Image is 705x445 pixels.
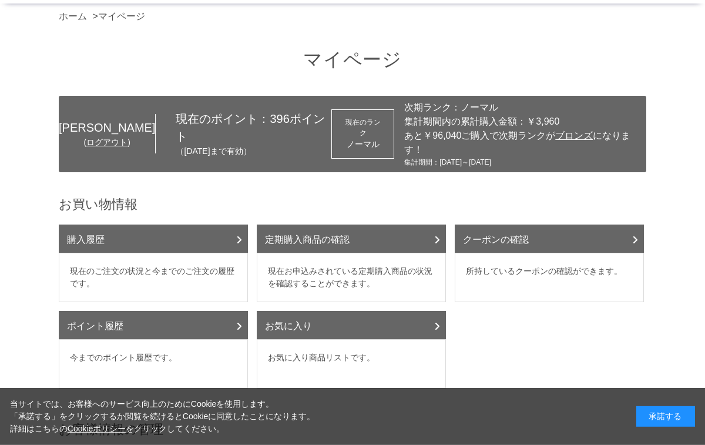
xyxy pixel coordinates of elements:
[257,225,446,253] a: 定期購入商品の確認
[68,424,126,433] a: Cookieポリシー
[343,117,383,138] dt: 現在のランク
[555,131,593,140] span: ブロンズ
[404,129,640,157] div: あと￥96,040ご購入で次期ランクが になります！
[455,253,644,302] dd: 所持しているクーポンの確認ができます。
[59,311,248,339] a: ポイント履歴
[10,398,315,435] div: 当サイトでは、お客様へのサービス向上のためにCookieを使用します。 「承諾する」をクリックするか閲覧を続けるとCookieに同意したことになります。 詳細はこちらの をクリックしてください。
[86,138,127,147] a: ログアウト
[156,110,331,158] div: 現在のポイント： ポイント
[98,11,145,21] a: マイページ
[636,406,695,427] div: 承諾する
[59,136,155,149] div: ( )
[257,339,446,389] dd: お気に入り商品リストです。
[404,157,640,168] div: 集計期間：[DATE]～[DATE]
[176,145,331,158] p: （[DATE]まで有効）
[59,196,646,213] h2: お買い物情報
[59,119,155,136] div: [PERSON_NAME]
[257,311,446,339] a: お気に入り
[59,47,646,72] h1: マイページ
[404,101,640,115] div: 次期ランク：ノーマル
[343,138,383,150] div: ノーマル
[59,225,248,253] a: 購入履歴
[270,112,289,125] span: 396
[455,225,644,253] a: クーポンの確認
[59,253,248,302] dd: 現在のご注文の状況と今までのご注文の履歴です。
[59,11,87,21] a: ホーム
[92,9,147,24] li: >
[257,253,446,302] dd: 現在お申込みされている定期購入商品の状況を確認することができます。
[404,115,640,129] div: 集計期間内の累計購入金額：￥3,960
[59,339,248,389] dd: 今までのポイント履歴です。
